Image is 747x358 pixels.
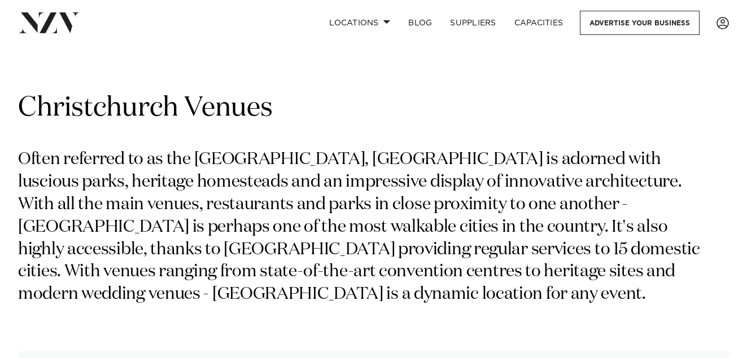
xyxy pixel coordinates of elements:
[505,11,573,35] a: Capacities
[441,11,505,35] a: SUPPLIERS
[18,149,716,306] p: Often referred to as the [GEOGRAPHIC_DATA], [GEOGRAPHIC_DATA] is adorned with luscious parks, her...
[18,91,729,126] h1: Christchurch Venues
[18,12,80,33] img: nzv-logo.png
[580,11,700,35] a: Advertise your business
[399,11,441,35] a: BLOG
[320,11,399,35] a: Locations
